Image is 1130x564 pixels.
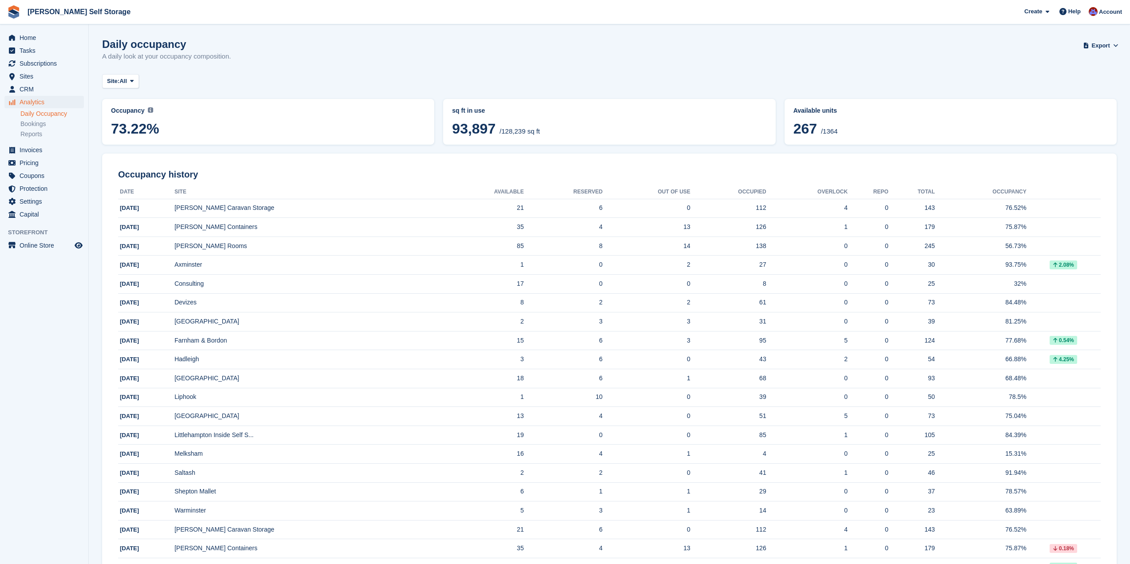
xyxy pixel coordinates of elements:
div: 0 [848,392,888,402]
span: [DATE] [120,261,139,268]
span: Export [1092,41,1110,50]
td: 6 [524,369,603,388]
span: [DATE] [120,450,139,457]
div: 0 [848,222,888,232]
a: Reports [20,130,84,138]
div: 0 [848,336,888,345]
td: [GEOGRAPHIC_DATA] [174,312,444,331]
td: 78.57% [935,482,1027,501]
div: 14 [690,506,766,515]
th: Date [118,185,174,199]
span: [DATE] [120,488,139,495]
div: 0 [848,203,888,213]
div: 1 [766,468,848,477]
a: Preview store [73,240,84,251]
div: 8 [690,279,766,288]
div: 39 [690,392,766,402]
td: 35 [444,539,523,558]
div: 126 [690,544,766,553]
td: 16 [444,445,523,464]
td: 76.52% [935,520,1027,539]
th: Available [444,185,523,199]
td: 19 [444,426,523,445]
span: Account [1099,8,1122,16]
div: 0 [848,411,888,421]
span: Subscriptions [20,57,73,70]
td: Hadleigh [174,350,444,369]
span: Invoices [20,144,73,156]
span: [DATE] [120,224,139,230]
td: 35 [444,218,523,237]
div: 0 [766,260,848,269]
a: [PERSON_NAME] Self Storage [24,4,134,19]
td: 4 [524,539,603,558]
div: 0 [848,468,888,477]
span: [DATE] [120,356,139,363]
td: 68.48% [935,369,1027,388]
abbr: Current percentage of sq ft occupied [111,106,425,115]
span: [DATE] [120,375,139,382]
span: Help [1068,7,1081,16]
a: menu [4,239,84,252]
th: Occupied [690,185,766,199]
th: Occupancy [935,185,1027,199]
span: Site: [107,77,119,86]
td: 2 [524,464,603,483]
div: 4 [766,203,848,213]
td: Littlehampton Inside Self S... [174,426,444,445]
span: [DATE] [120,413,139,419]
td: 13 [603,539,690,558]
div: 5 [766,336,848,345]
td: 2 [603,293,690,312]
td: 66.88% [935,350,1027,369]
td: 179 [888,539,935,558]
td: 3 [603,331,690,350]
div: 4 [766,525,848,534]
abbr: Current percentage of units occupied or overlocked [793,106,1108,115]
td: 1 [603,445,690,464]
td: 8 [444,293,523,312]
span: [DATE] [120,205,139,211]
td: Farnham & Bordon [174,331,444,350]
span: [DATE] [120,507,139,514]
td: [PERSON_NAME] Rooms [174,237,444,256]
td: 73 [888,293,935,312]
button: Export [1085,38,1117,53]
span: Home [20,32,73,44]
span: Coupons [20,170,73,182]
td: 0 [524,275,603,294]
abbr: Current breakdown of %{unit} occupied [452,106,766,115]
span: Available units [793,107,837,114]
td: 0 [603,426,690,445]
td: 37 [888,482,935,501]
div: 2 [766,355,848,364]
td: 75.87% [935,218,1027,237]
td: [PERSON_NAME] Caravan Storage [174,520,444,539]
div: 4.25% [1050,355,1077,364]
td: 4 [524,218,603,237]
td: 0 [603,350,690,369]
div: 1 [766,222,848,232]
span: Capital [20,208,73,221]
div: 43 [690,355,766,364]
a: menu [4,70,84,83]
td: 13 [444,407,523,426]
span: Analytics [20,96,73,108]
td: 0 [603,520,690,539]
td: 32% [935,275,1027,294]
span: Pricing [20,157,73,169]
div: 112 [690,203,766,213]
td: 77.68% [935,331,1027,350]
div: 29 [690,487,766,496]
td: 30 [888,256,935,275]
div: 0 [766,317,848,326]
div: 2.08% [1050,260,1077,269]
div: 0 [848,525,888,534]
a: menu [4,182,84,195]
td: [PERSON_NAME] Containers [174,218,444,237]
div: 4 [690,449,766,458]
td: 13 [603,218,690,237]
td: 23 [888,501,935,521]
span: Tasks [20,44,73,57]
td: 10 [524,388,603,407]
